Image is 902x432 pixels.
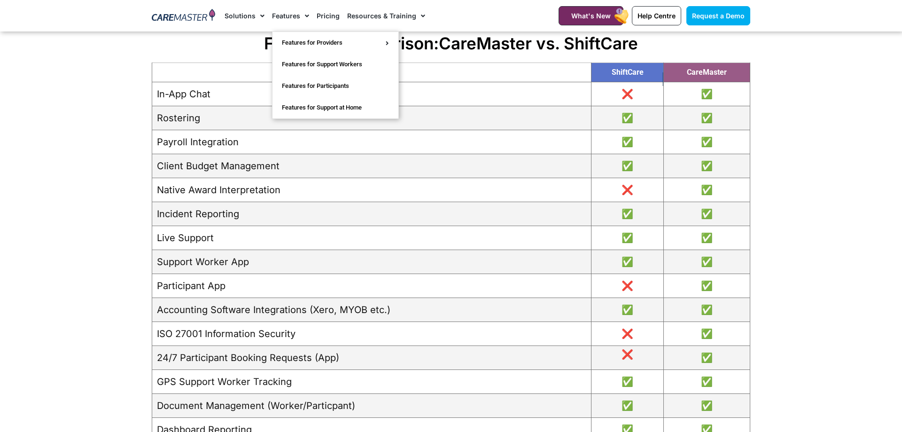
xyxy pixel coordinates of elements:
td: ✅ [591,394,663,418]
a: Features for Support at Home [272,97,398,118]
td: Document Management (Worker/Particpant) [152,394,591,418]
h2: Features Comparison: [152,33,750,53]
td: ✅ [663,298,750,322]
td: ❌ [591,274,663,298]
td: Rostering [152,106,591,130]
td: ❌ [591,322,663,346]
td: ✅ [663,154,750,178]
th: CareMaster [663,63,750,82]
td: ✅ [663,322,750,346]
td: ✅ [663,82,750,106]
td: Participant App [152,274,591,298]
td: ✅ [663,130,750,154]
a: Features for Providers [272,32,398,54]
td: ✅ [591,370,663,394]
a: Help Centre [632,6,681,25]
td: Accounting Software Integrations (Xero, MYOB etc.) [152,298,591,322]
span: What's New [571,12,611,20]
td: ISO 27001 Information Security [152,322,591,346]
td: ✅ [663,178,750,202]
td: ✅ [591,130,663,154]
td: Live Support [152,226,591,250]
td: ✅ [591,298,663,322]
span: CareMaster vs. ShiftCare [439,33,638,53]
td: ✅ [663,202,750,226]
td: Native Award Interpretation [152,178,591,202]
td: ✅ [663,250,750,274]
ul: Features [272,31,399,119]
td: Client Budget Management [152,154,591,178]
td: Incident Reporting [152,202,591,226]
td: ✅ [663,394,750,418]
td: ✅ [663,370,750,394]
td: ❌ [591,178,663,202]
a: Request a Demo [686,6,750,25]
td: ✅ [591,250,663,274]
a: What's New [559,6,623,25]
td: 24/7 Participant Booking Requests (App) [152,346,591,370]
td: Support Worker App [152,250,591,274]
td: ✅ [663,106,750,130]
td: ❌ [591,346,663,370]
td: ✅ [591,106,663,130]
a: Features for Support Workers [272,54,398,75]
td: ✅ [591,226,663,250]
img: CareMaster Logo [152,9,215,23]
td: In-App Chat [152,82,591,106]
span: Request a Demo [692,12,745,20]
td: Payroll Integration [152,130,591,154]
th: ShiftCare [591,63,663,82]
a: Features for Participants [272,75,398,97]
td: ✅ [663,346,750,370]
td: GPS Support Worker Tracking [152,370,591,394]
td: ✅ [663,274,750,298]
span: Help Centre [638,12,676,20]
td: ✅ [663,226,750,250]
td: ✅ [591,202,663,226]
td: ❌ [591,82,663,106]
td: ✅ [591,154,663,178]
